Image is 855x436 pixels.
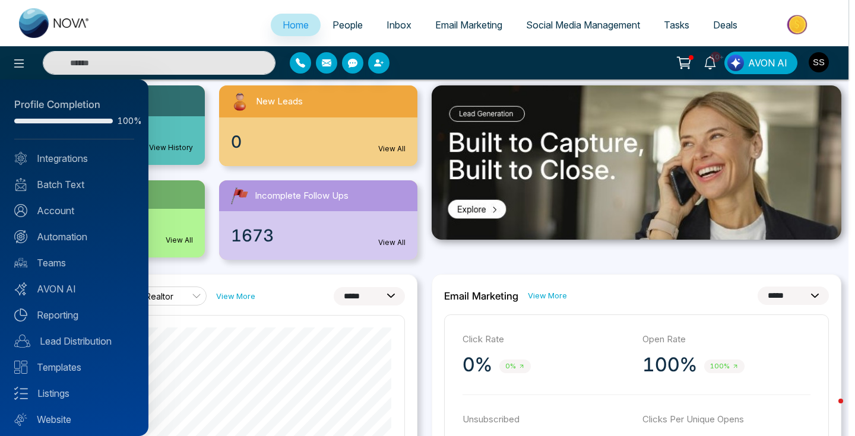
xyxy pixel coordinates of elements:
[14,203,134,218] a: Account
[118,117,134,125] span: 100%
[14,387,28,400] img: Listings.svg
[14,151,134,166] a: Integrations
[14,282,27,295] img: Avon-AI.svg
[14,204,27,217] img: Account.svg
[14,334,134,348] a: Lead Distribution
[14,178,27,191] img: batch_text_white.png
[14,412,134,427] a: Website
[14,360,134,374] a: Templates
[14,308,134,322] a: Reporting
[14,335,30,348] img: Lead-dist.svg
[14,361,27,374] img: Templates.svg
[14,308,27,322] img: Reporting.svg
[815,396,843,424] iframe: Intercom live chat
[14,282,134,296] a: AVON AI
[14,97,134,113] div: Profile Completion
[14,256,27,269] img: team.svg
[14,256,134,270] a: Teams
[14,413,27,426] img: Website.svg
[14,152,27,165] img: Integrated.svg
[14,230,134,244] a: Automation
[14,230,27,243] img: Automation.svg
[14,177,134,192] a: Batch Text
[14,386,134,400] a: Listings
